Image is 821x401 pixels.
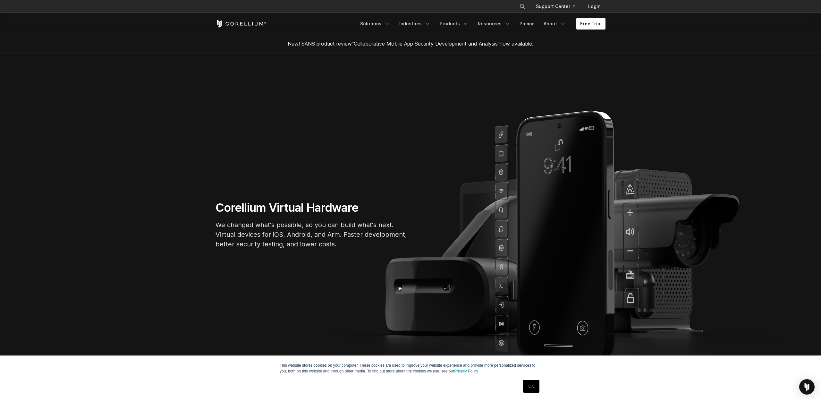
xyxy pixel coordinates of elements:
[523,380,539,393] a: OK
[356,18,605,30] div: Navigation Menu
[576,18,605,30] a: Free Trial
[474,18,514,30] a: Resources
[280,363,541,374] p: This website stores cookies on your computer. These cookies are used to improve your website expe...
[583,1,605,12] a: Login
[352,40,500,47] a: "Collaborative Mobile App Security Development and Analysis"
[216,220,408,249] p: We changed what's possible, so you can build what's next. Virtual devices for iOS, Android, and A...
[540,18,570,30] a: About
[531,1,580,12] a: Support Center
[436,18,473,30] a: Products
[395,18,435,30] a: Industries
[216,20,267,28] a: Corellium Home
[516,18,538,30] a: Pricing
[512,1,605,12] div: Navigation Menu
[288,40,533,47] span: New! SANS product review now available.
[216,200,408,215] h1: Corellium Virtual Hardware
[356,18,394,30] a: Solutions
[517,1,528,12] button: Search
[799,379,815,395] div: Open Intercom Messenger
[454,369,479,373] a: Privacy Policy.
